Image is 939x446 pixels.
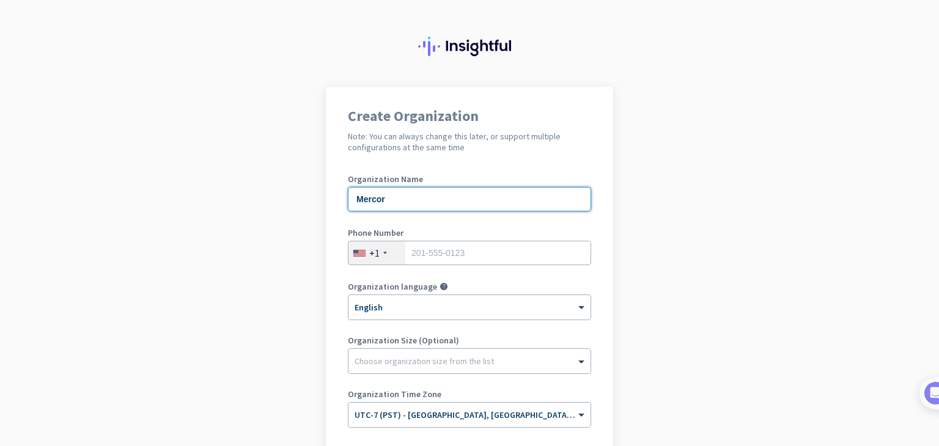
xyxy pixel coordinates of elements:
[348,187,591,211] input: What is the name of your organization?
[369,247,380,259] div: +1
[348,131,591,153] h2: Note: You can always change this later, or support multiple configurations at the same time
[348,175,591,183] label: Organization Name
[418,37,521,56] img: Insightful
[348,109,591,123] h1: Create Organization
[348,282,437,291] label: Organization language
[348,228,591,237] label: Phone Number
[348,390,591,398] label: Organization Time Zone
[348,241,591,265] input: 201-555-0123
[440,282,448,291] i: help
[348,336,591,345] label: Organization Size (Optional)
